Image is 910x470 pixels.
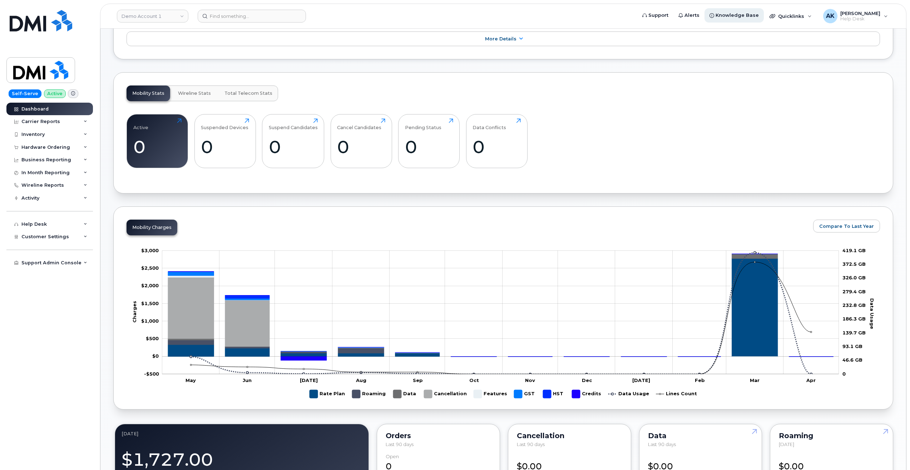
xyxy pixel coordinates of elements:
[517,433,622,439] div: Cancellation
[543,387,565,401] g: HST
[469,377,479,383] tspan: Oct
[386,454,399,459] div: Open
[517,441,545,447] span: Last 90 days
[337,118,385,164] a: Cancel Candidates0
[133,118,182,164] a: Active0
[141,265,159,271] g: $0
[842,343,862,349] tspan: 93.1 GB
[141,248,159,253] tspan: $3,000
[840,16,880,22] span: Help Desk
[473,118,506,130] div: Data Conflicts
[133,136,182,157] div: 0
[765,9,817,23] div: Quicklinks
[813,220,880,232] button: Compare To Last Year
[473,118,521,164] a: Data Conflicts0
[819,223,874,230] span: Compare To Last Year
[840,10,880,16] span: [PERSON_NAME]
[201,118,249,164] a: Suspended Devices0
[818,9,893,23] div: Ahmed Khoudja
[269,118,318,130] div: Suspend Candidates
[648,441,676,447] span: Last 90 days
[514,387,536,401] g: GST
[144,371,159,377] tspan: -$500
[474,387,507,401] g: Features
[842,248,866,253] tspan: 419.1 GB
[424,387,467,401] g: Cancellation
[386,441,414,447] span: Last 90 days
[186,377,196,383] tspan: May
[778,13,804,19] span: Quicklinks
[269,118,318,164] a: Suspend Candidates0
[122,431,362,436] div: April 2024
[300,377,318,383] tspan: [DATE]
[141,318,159,324] tspan: $1,000
[405,118,441,130] div: Pending Status
[146,336,159,341] g: $0
[133,118,148,130] div: Active
[413,377,423,383] tspan: Sep
[393,387,417,401] g: Data
[716,12,759,19] span: Knowledge Base
[168,254,833,357] g: Cancellation
[525,377,535,383] tspan: Nov
[684,12,699,19] span: Alerts
[386,433,491,439] div: Orders
[201,136,249,157] div: 0
[842,316,866,322] tspan: 186.3 GB
[141,283,159,288] tspan: $2,000
[405,118,453,164] a: Pending Status0
[141,300,159,306] tspan: $1,500
[141,265,159,271] tspan: $2,500
[637,8,673,23] a: Support
[869,298,875,329] tspan: Data Usage
[656,387,697,401] g: Lines Count
[806,377,816,383] tspan: Apr
[356,377,366,383] tspan: Aug
[673,8,704,23] a: Alerts
[842,371,846,377] tspan: 0
[141,283,159,288] g: $0
[337,118,381,130] div: Cancel Candidates
[608,387,649,401] g: Data Usage
[648,433,753,439] div: Data
[146,336,159,341] tspan: $500
[141,248,159,253] g: $0
[842,275,866,280] tspan: 326.0 GB
[310,387,345,401] g: Rate Plan
[141,300,159,306] g: $0
[132,248,875,401] g: Chart
[842,261,866,267] tspan: 372.5 GB
[198,10,306,23] input: Find something...
[141,318,159,324] g: $0
[310,387,697,401] g: Legend
[269,136,318,157] div: 0
[750,377,760,383] tspan: Mar
[485,36,516,41] span: More Details
[405,136,453,157] div: 0
[352,387,386,401] g: Roaming
[337,136,385,157] div: 0
[842,302,866,308] tspan: 232.8 GB
[243,377,252,383] tspan: Jun
[842,289,866,294] tspan: 279.4 GB
[201,118,248,130] div: Suspended Devices
[695,377,705,383] tspan: Feb
[152,353,159,359] tspan: $0
[117,10,188,23] a: Demo Account 1
[132,301,137,323] tspan: Charges
[144,371,159,377] g: $0
[842,330,866,336] tspan: 139.7 GB
[632,377,650,383] tspan: [DATE]
[826,12,835,20] span: AK
[779,433,884,439] div: Roaming
[224,90,272,96] span: Total Telecom Stats
[582,377,592,383] tspan: Dec
[572,387,601,401] g: Credits
[178,90,211,96] span: Wireline Stats
[779,441,794,447] span: [DATE]
[473,136,521,157] div: 0
[648,12,668,19] span: Support
[842,357,862,363] tspan: 46.6 GB
[704,8,764,23] a: Knowledge Base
